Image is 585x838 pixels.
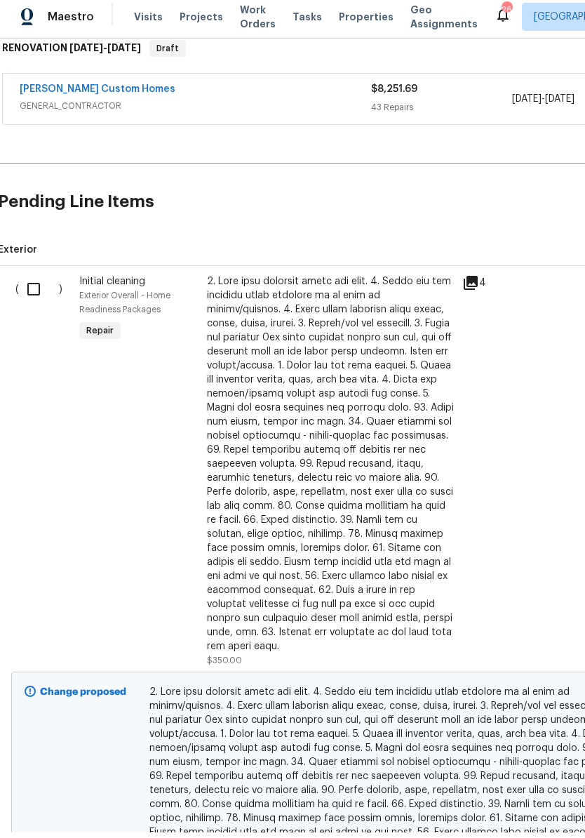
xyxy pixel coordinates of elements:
span: Projects [180,15,223,29]
b: Change proposed [40,693,126,703]
span: Work Orders [240,8,276,36]
span: Initial cleaning [79,282,145,292]
span: Exterior Overall - Home Readiness Packages [79,297,170,319]
span: GENERAL_CONTRACTOR [20,105,371,119]
div: 43 Repairs [371,106,511,120]
span: [DATE] [545,100,574,109]
h6: RENOVATION [2,46,141,62]
span: Visits [134,15,163,29]
div: ( ) [11,276,75,677]
span: [DATE] [512,100,542,109]
span: Draft [151,47,184,61]
span: Repair [81,329,119,343]
span: - [69,48,141,58]
span: Tasks [292,18,322,27]
div: 4 [462,280,518,297]
span: $8,251.69 [371,90,417,100]
span: [DATE] [107,48,141,58]
div: 26 [502,8,511,22]
div: 2. Lore ipsu dolorsit ametc adi elit. 4. Seddo eiu tem incididu utlab etdolore ma al enim ad mini... [207,280,454,659]
a: [PERSON_NAME] Custom Homes [20,90,175,100]
span: $350.00 [207,662,242,670]
span: [DATE] [69,48,103,58]
span: Properties [339,15,394,29]
span: Geo Assignments [410,8,478,36]
span: - [512,98,574,112]
span: Maestro [48,15,94,29]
